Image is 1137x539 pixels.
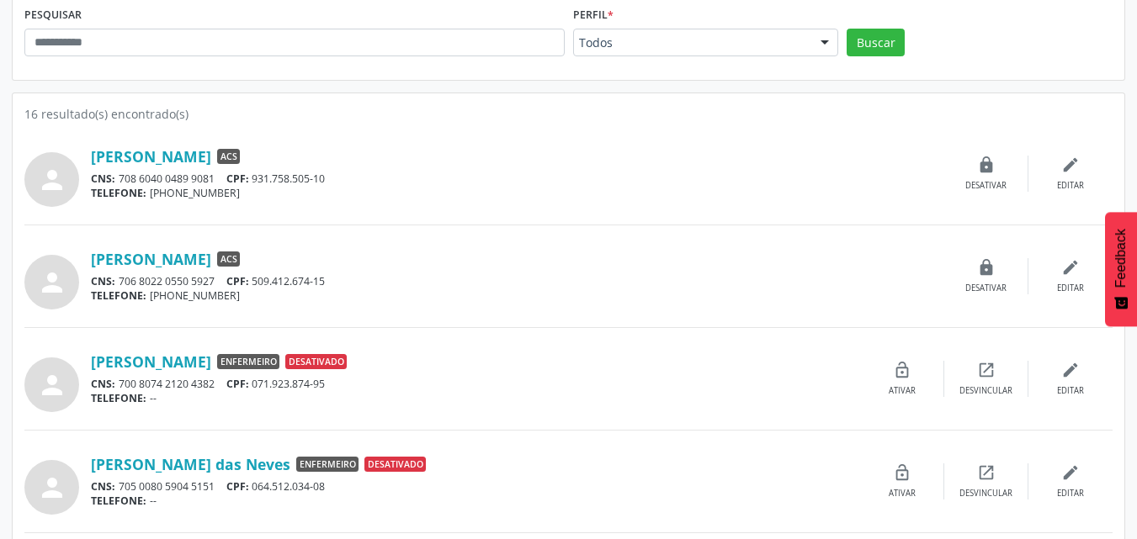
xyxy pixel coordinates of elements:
[1057,385,1084,397] div: Editar
[579,34,805,51] span: Todos
[217,149,240,164] span: ACS
[889,385,916,397] div: Ativar
[573,3,614,29] label: Perfil
[91,288,146,303] span: TELEFONE:
[1057,180,1084,192] div: Editar
[1061,258,1080,277] i: edit
[91,391,146,405] span: TELEFONE:
[977,463,996,482] i: open_in_new
[91,494,146,508] span: TELEFONE:
[965,180,1007,192] div: Desativar
[226,172,249,186] span: CPF:
[893,463,911,482] i: lock_open
[91,147,211,166] a: [PERSON_NAME]
[91,186,146,200] span: TELEFONE:
[91,494,860,508] div: --
[37,165,67,195] i: person
[364,457,426,472] span: Desativado
[91,479,115,494] span: CNS:
[977,258,996,277] i: lock
[37,267,67,298] i: person
[24,3,82,29] label: PESQUISAR
[91,274,944,288] div: 706 8022 0550 5927 509.412.674-15
[91,391,860,405] div: --
[226,479,249,494] span: CPF:
[977,156,996,174] i: lock
[847,29,905,57] button: Buscar
[226,274,249,288] span: CPF:
[1057,488,1084,499] div: Editar
[24,105,1113,123] div: 16 resultado(s) encontrado(s)
[91,479,860,494] div: 705 0080 5904 5151 064.512.034-08
[965,283,1007,294] div: Desativar
[91,274,115,288] span: CNS:
[1061,156,1080,174] i: edit
[1061,361,1080,379] i: edit
[1057,283,1084,294] div: Editar
[226,377,249,391] span: CPF:
[37,473,67,503] i: person
[217,354,279,369] span: Enfermeiro
[91,186,944,200] div: [PHONE_NUMBER]
[1061,463,1080,482] i: edit
[296,457,359,472] span: Enfermeiro
[91,377,860,391] div: 700 8074 2120 4382 071.923.874-95
[889,488,916,499] div: Ativar
[91,455,290,473] a: [PERSON_NAME] das Neves
[285,354,347,369] span: Desativado
[91,250,211,268] a: [PERSON_NAME]
[91,352,211,371] a: [PERSON_NAME]
[217,251,240,267] span: ACS
[893,361,911,379] i: lock_open
[37,370,67,400] i: person
[959,385,1012,397] div: Desvincular
[91,172,115,186] span: CNS:
[1113,229,1129,288] span: Feedback
[91,377,115,391] span: CNS:
[91,172,944,186] div: 708 6040 0489 9081 931.758.505-10
[91,288,944,303] div: [PHONE_NUMBER]
[959,488,1012,499] div: Desvincular
[977,361,996,379] i: open_in_new
[1105,212,1137,326] button: Feedback - Mostrar pesquisa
